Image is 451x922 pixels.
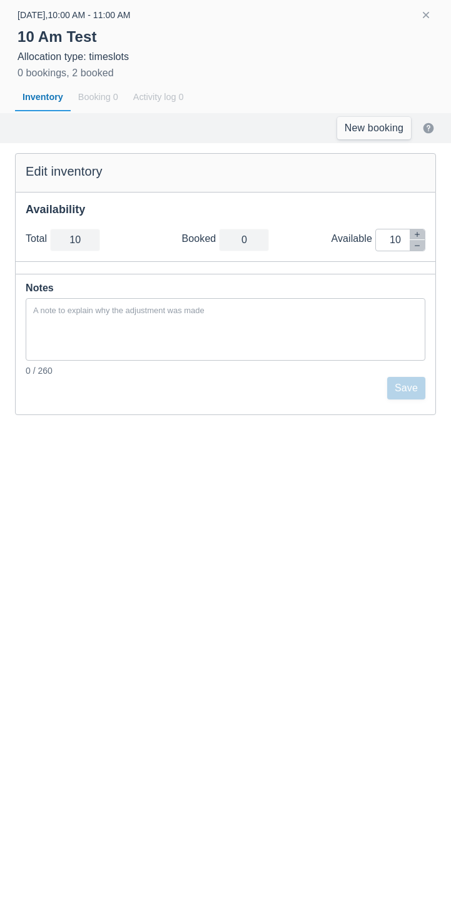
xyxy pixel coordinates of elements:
div: Availability [26,203,425,217]
div: Booked [182,233,220,245]
div: [DATE] , 10:00 AM - 11:00 AM [18,8,131,23]
div: Allocation type: timeslots [18,51,433,63]
a: New booking [337,117,411,139]
div: Total [26,233,50,245]
strong: 10 Am Test [18,28,97,45]
div: Notes [26,279,425,297]
div: Available [332,233,375,245]
div: Inventory [15,83,71,112]
div: Edit inventory [26,164,425,179]
div: 0 bookings, 2 booked [18,66,114,81]
div: 0 / 260 [26,364,425,377]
